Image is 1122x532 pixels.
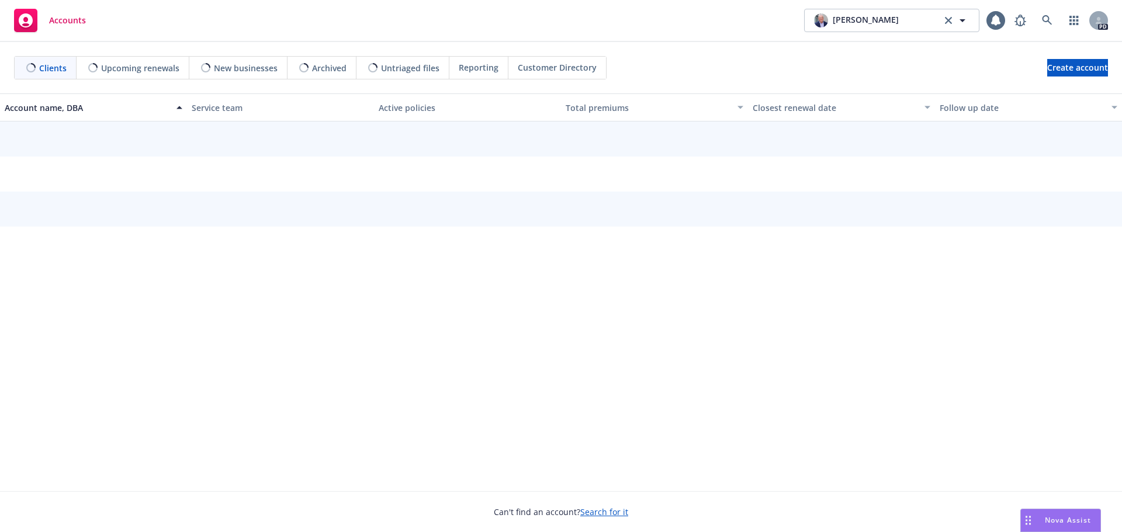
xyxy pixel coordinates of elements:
[566,102,730,114] div: Total premiums
[459,61,498,74] span: Reporting
[1047,59,1108,77] a: Create account
[753,102,917,114] div: Closest renewal date
[192,102,369,114] div: Service team
[494,506,628,518] span: Can't find an account?
[561,93,748,121] button: Total premiums
[748,93,935,121] button: Closest renewal date
[101,62,179,74] span: Upcoming renewals
[1020,509,1101,532] button: Nova Assist
[379,102,556,114] div: Active policies
[9,4,91,37] a: Accounts
[49,16,86,25] span: Accounts
[1036,9,1059,32] a: Search
[518,61,597,74] span: Customer Directory
[1045,515,1091,525] span: Nova Assist
[1062,9,1086,32] a: Switch app
[214,62,278,74] span: New businesses
[312,62,347,74] span: Archived
[5,102,169,114] div: Account name, DBA
[804,9,979,32] button: photo[PERSON_NAME]clear selection
[381,62,439,74] span: Untriaged files
[941,13,955,27] a: clear selection
[833,13,899,27] span: [PERSON_NAME]
[935,93,1122,121] button: Follow up date
[187,93,374,121] button: Service team
[1009,9,1032,32] a: Report a Bug
[39,62,67,74] span: Clients
[940,102,1104,114] div: Follow up date
[814,13,828,27] img: photo
[374,93,561,121] button: Active policies
[580,506,628,517] a: Search for it
[1047,57,1108,79] span: Create account
[1021,509,1036,531] div: Drag to move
